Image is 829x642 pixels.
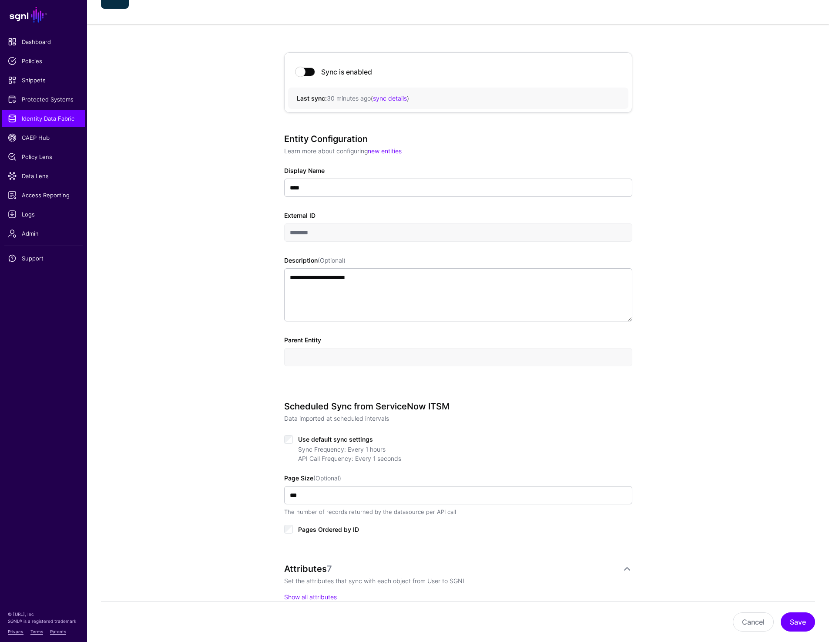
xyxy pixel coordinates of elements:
a: sync details [373,95,407,102]
span: Policy Lens [8,152,79,161]
label: Parent Entity [284,335,321,345]
a: Snippets [2,71,85,89]
span: Protected Systems [8,95,79,104]
h3: Entity Configuration [284,134,632,144]
span: (Optional) [313,474,341,482]
strong: Last sync: [297,95,327,102]
a: Patents [50,629,66,634]
span: Use default sync settings [298,436,373,443]
a: Show all attributes [284,593,337,601]
a: Privacy [8,629,23,634]
p: SGNL® is a registered trademark [8,618,79,625]
a: Policies [2,52,85,70]
label: Page Size [284,473,341,483]
label: Description [284,256,346,265]
a: Dashboard [2,33,85,51]
div: Attributes [284,564,622,574]
a: Terms [30,629,43,634]
span: 30 minutes ago [327,95,371,102]
span: Dashboard [8,37,79,46]
span: Admin [8,229,79,238]
p: © [URL], Inc [8,611,79,618]
span: Policies [8,57,79,65]
h3: Scheduled Sync from ServiceNow ITSM [284,401,632,412]
div: ( ) [297,94,620,103]
button: Save [781,612,815,632]
span: Logs [8,210,79,219]
p: Data imported at scheduled intervals [284,414,632,423]
div: Sync Frequency: Every 1 hours API Call Frequency: Every 1 seconds [298,445,632,463]
a: Access Reporting [2,186,85,204]
a: Data Lens [2,167,85,185]
label: Display Name [284,166,325,175]
p: Set the attributes that sync with each object from User to SGNL [284,576,632,585]
div: Sync is enabled [316,68,372,76]
a: new entities [368,147,402,155]
span: (Optional) [318,257,346,264]
span: Support [8,254,79,263]
label: External ID [284,211,315,220]
a: Admin [2,225,85,242]
a: Policy Lens [2,148,85,166]
span: Pages Ordered by ID [298,526,359,533]
div: The number of records returned by the datasource per API call [284,508,632,517]
span: 7 [327,564,332,574]
a: Protected Systems [2,91,85,108]
span: Data Lens [8,172,79,180]
span: Access Reporting [8,191,79,199]
a: Logs [2,206,85,223]
span: Identity Data Fabric [8,114,79,123]
span: Snippets [8,76,79,84]
a: SGNL [5,5,82,24]
span: CAEP Hub [8,133,79,142]
a: Identity Data Fabric [2,110,85,127]
p: Learn more about configuring [284,146,632,155]
button: Cancel [733,612,774,632]
a: CAEP Hub [2,129,85,146]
